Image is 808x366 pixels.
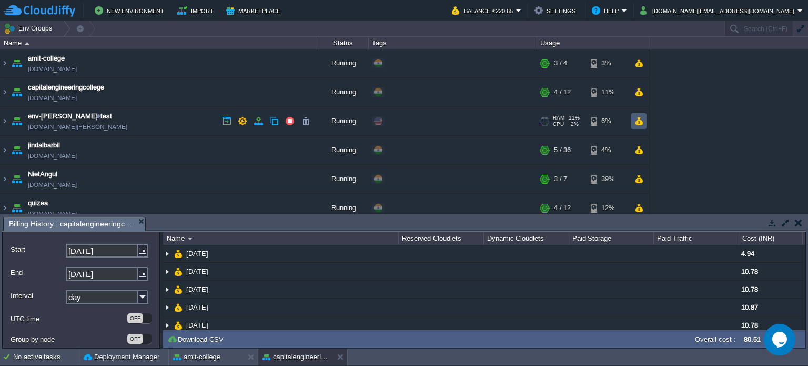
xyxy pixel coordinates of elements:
[1,49,9,77] img: AMDAwAAAACH5BAEAAAAALAAAAAABAAEAAAICRAEAOw==
[11,334,126,345] label: Group by node
[1,78,9,106] img: AMDAwAAAACH5BAEAAAAALAAAAAABAAEAAAICRAEAOw==
[538,37,649,49] div: Usage
[740,232,802,245] div: Cost (INR)
[177,4,217,17] button: Import
[553,115,564,121] span: RAM
[591,78,625,106] div: 11%
[554,194,571,222] div: 4 / 12
[173,352,220,362] button: amit-college
[591,165,625,193] div: 39%
[174,263,183,280] img: AMDAwAAAACH5BAEAAAAALAAAAAABAAEAAAICRAEAOw==
[28,180,77,190] a: [DOMAIN_NAME]
[167,334,227,344] button: Download CSV
[28,209,77,219] a: [DOMAIN_NAME]
[28,111,112,122] a: env-[PERSON_NAME]-test
[9,78,24,106] img: AMDAwAAAACH5BAEAAAAALAAAAAABAAEAAAICRAEAOw==
[369,37,537,49] div: Tags
[316,165,369,193] div: Running
[174,245,183,262] img: AMDAwAAAACH5BAEAAAAALAAAAAABAAEAAAICRAEAOw==
[25,42,29,45] img: AMDAwAAAACH5BAEAAAAALAAAAAABAAEAAAICRAEAOw==
[174,316,183,334] img: AMDAwAAAACH5BAEAAAAALAAAAAABAAEAAAICRAEAOw==
[11,267,65,278] label: End
[554,165,567,193] div: 3 / 7
[554,136,571,164] div: 5 / 36
[316,107,369,135] div: Running
[163,245,171,262] img: AMDAwAAAACH5BAEAAAAALAAAAAABAAEAAAICRAEAOw==
[174,281,183,298] img: AMDAwAAAACH5BAEAAAAALAAAAAABAAEAAAICRAEAOw==
[591,194,625,222] div: 12%
[1,136,9,164] img: AMDAwAAAACH5BAEAAAAALAAAAAABAAEAAAICRAEAOw==
[317,37,368,49] div: Status
[28,151,77,161] a: [DOMAIN_NAME]
[9,165,24,193] img: AMDAwAAAACH5BAEAAAAALAAAAAABAAEAAAICRAEAOw==
[127,313,143,323] div: OFF
[654,232,739,245] div: Paid Traffic
[28,93,77,103] a: [DOMAIN_NAME]
[164,232,398,245] div: Name
[28,169,57,180] a: NietAngul
[185,249,210,258] a: [DATE]
[84,352,159,362] button: Deployment Manager
[262,352,329,362] button: capitalengineeringcollege
[127,334,143,344] div: OFF
[741,268,758,275] span: 10.78
[1,107,9,135] img: AMDAwAAAACH5BAEAAAAALAAAAAABAAEAAAICRAEAOw==
[570,232,654,245] div: Paid Storage
[1,37,316,49] div: Name
[9,107,24,135] img: AMDAwAAAACH5BAEAAAAALAAAAAABAAEAAAICRAEAOw==
[741,250,754,258] span: 4.94
[1,194,9,222] img: AMDAwAAAACH5BAEAAAAALAAAAAABAAEAAAICRAEAOw==
[185,321,210,330] a: [DATE]
[95,4,167,17] button: New Environment
[9,217,135,231] span: Billing History : capitalengineeringcollege
[9,136,24,164] img: AMDAwAAAACH5BAEAAAAALAAAAAABAAEAAAICRAEAOw==
[163,263,171,280] img: AMDAwAAAACH5BAEAAAAALAAAAAABAAEAAAICRAEAOw==
[569,115,580,121] span: 11%
[534,4,579,17] button: Settings
[316,194,369,222] div: Running
[764,324,797,355] iframe: chat widget
[185,303,210,312] a: [DATE]
[554,78,571,106] div: 4 / 12
[28,198,48,209] a: quizea
[226,4,284,17] button: Marketplace
[13,349,79,365] div: No active tasks
[4,21,56,36] button: Env Groups
[11,313,126,324] label: UTC time
[695,335,736,343] label: Overall cost :
[553,121,564,127] span: CPU
[741,303,758,311] span: 10.87
[28,122,127,132] a: [DOMAIN_NAME][PERSON_NAME]
[316,136,369,164] div: Running
[9,194,24,222] img: AMDAwAAAACH5BAEAAAAALAAAAAABAAEAAAICRAEAOw==
[163,281,171,298] img: AMDAwAAAACH5BAEAAAAALAAAAAABAAEAAAICRAEAOw==
[28,64,77,74] a: [DOMAIN_NAME]
[592,4,622,17] button: Help
[744,335,761,343] label: 80.51
[741,285,758,293] span: 10.78
[9,49,24,77] img: AMDAwAAAACH5BAEAAAAALAAAAAABAAEAAAICRAEAOw==
[741,321,758,329] span: 10.78
[316,78,369,106] div: Running
[591,136,625,164] div: 4%
[28,53,65,64] a: amit-college
[316,49,369,77] div: Running
[484,232,569,245] div: Dynamic Cloudlets
[28,82,104,93] a: capitalengineeringcollege
[1,165,9,193] img: AMDAwAAAACH5BAEAAAAALAAAAAABAAEAAAICRAEAOw==
[185,285,210,294] span: [DATE]
[591,49,625,77] div: 3%
[28,140,60,151] a: jindalbarbil
[174,299,183,316] img: AMDAwAAAACH5BAEAAAAALAAAAAABAAEAAAICRAEAOw==
[188,238,193,240] img: AMDAwAAAACH5BAEAAAAALAAAAAABAAEAAAICRAEAOw==
[399,232,483,245] div: Reserved Cloudlets
[185,267,210,276] span: [DATE]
